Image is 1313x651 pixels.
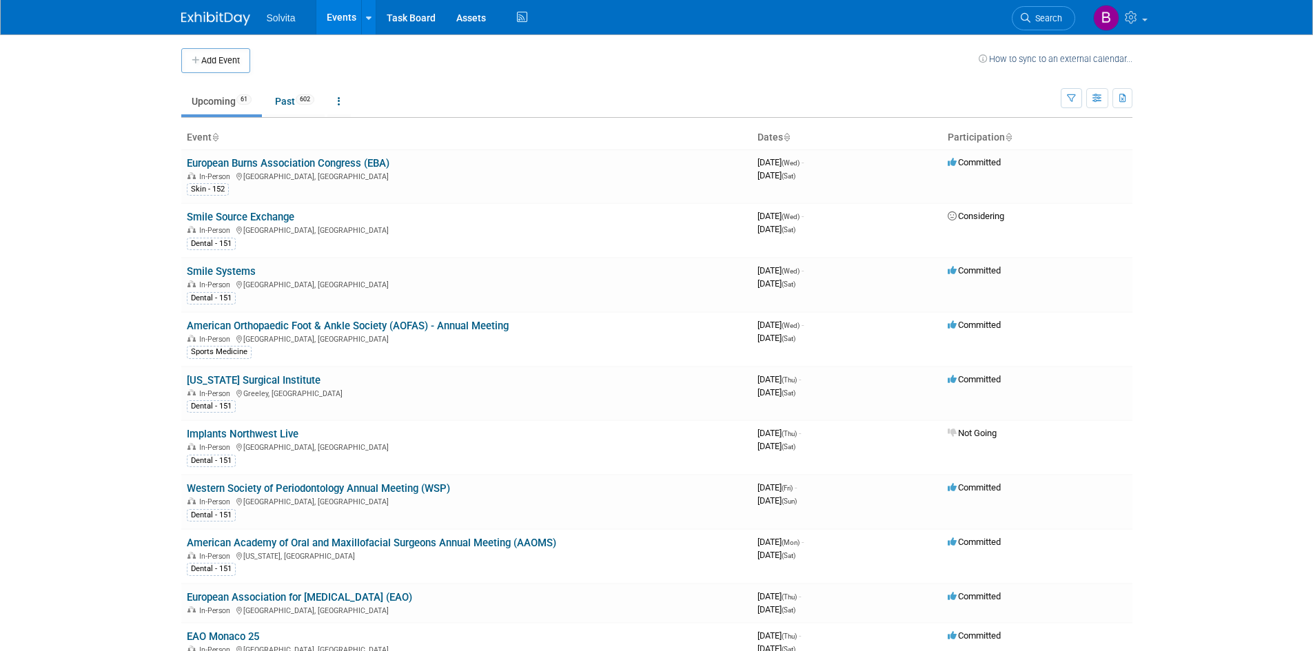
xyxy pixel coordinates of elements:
[187,346,252,358] div: Sports Medicine
[782,213,800,220] span: (Wed)
[948,537,1001,547] span: Committed
[757,604,795,614] span: [DATE]
[1005,132,1012,143] a: Sort by Participation Type
[799,428,801,438] span: -
[199,280,234,289] span: In-Person
[782,443,795,451] span: (Sat)
[757,387,795,397] span: [DATE]
[782,552,795,559] span: (Sat)
[187,292,236,304] div: Dental - 151
[187,443,196,450] img: In-Person Event
[187,172,196,179] img: In-Person Event
[187,550,746,561] div: [US_STATE], [GEOGRAPHIC_DATA]
[782,267,800,275] span: (Wed)
[199,497,234,506] span: In-Person
[212,132,218,143] a: Sort by Event Name
[757,265,804,276] span: [DATE]
[187,183,229,196] div: Skin - 152
[802,265,804,276] span: -
[782,430,797,437] span: (Thu)
[187,265,256,278] a: Smile Systems
[187,389,196,396] img: In-Person Event
[187,497,196,504] img: In-Person Event
[795,482,797,493] span: -
[782,632,797,640] span: (Thu)
[181,126,752,149] th: Event
[757,157,804,167] span: [DATE]
[199,443,234,452] span: In-Person
[187,170,746,181] div: [GEOGRAPHIC_DATA], [GEOGRAPHIC_DATA]
[802,537,804,547] span: -
[782,322,800,329] span: (Wed)
[948,157,1001,167] span: Committed
[757,441,795,451] span: [DATE]
[799,374,801,384] span: -
[187,224,746,235] div: [GEOGRAPHIC_DATA], [GEOGRAPHIC_DATA]
[187,552,196,559] img: In-Person Event
[782,159,800,167] span: (Wed)
[187,226,196,233] img: In-Person Event
[199,606,234,615] span: In-Person
[979,54,1132,64] a: How to sync to an external calendar...
[187,320,509,332] a: American Orthopaedic Foot & Ankle Society (AOFAS) - Annual Meeting
[782,376,797,384] span: (Thu)
[187,335,196,342] img: In-Person Event
[187,563,236,575] div: Dental - 151
[199,226,234,235] span: In-Person
[187,428,298,440] a: Implants Northwest Live
[757,550,795,560] span: [DATE]
[181,48,250,73] button: Add Event
[782,497,797,505] span: (Sun)
[1093,5,1119,31] img: Brandon Woods
[187,211,294,223] a: Smile Source Exchange
[199,389,234,398] span: In-Person
[187,591,412,603] a: European Association for [MEDICAL_DATA] (EAO)
[757,224,795,234] span: [DATE]
[757,428,801,438] span: [DATE]
[187,387,746,398] div: Greeley, [GEOGRAPHIC_DATA]
[187,537,556,549] a: American Academy of Oral and Maxillofacial Surgeons Annual Meeting (AAOMS)
[783,132,790,143] a: Sort by Start Date
[199,335,234,344] span: In-Person
[187,400,236,413] div: Dental - 151
[181,12,250,25] img: ExhibitDay
[187,482,450,495] a: Western Society of Periodontology Annual Meeting (WSP)
[782,280,795,288] span: (Sat)
[942,126,1132,149] th: Participation
[948,320,1001,330] span: Committed
[799,630,801,641] span: -
[187,495,746,506] div: [GEOGRAPHIC_DATA], [GEOGRAPHIC_DATA]
[782,172,795,180] span: (Sat)
[948,428,997,438] span: Not Going
[187,238,236,250] div: Dental - 151
[187,630,259,643] a: EAO Monaco 25
[187,455,236,467] div: Dental - 151
[267,12,296,23] span: Solvita
[757,333,795,343] span: [DATE]
[948,211,1004,221] span: Considering
[187,333,746,344] div: [GEOGRAPHIC_DATA], [GEOGRAPHIC_DATA]
[752,126,942,149] th: Dates
[757,211,804,221] span: [DATE]
[187,606,196,613] img: In-Person Event
[187,604,746,615] div: [GEOGRAPHIC_DATA], [GEOGRAPHIC_DATA]
[948,265,1001,276] span: Committed
[199,552,234,561] span: In-Person
[757,320,804,330] span: [DATE]
[782,335,795,342] span: (Sat)
[948,374,1001,384] span: Committed
[236,94,252,105] span: 61
[799,591,801,601] span: -
[1012,6,1075,30] a: Search
[757,591,801,601] span: [DATE]
[187,374,320,386] a: [US_STATE] Surgical Institute
[782,606,795,614] span: (Sat)
[757,170,795,180] span: [DATE]
[782,389,795,397] span: (Sat)
[187,157,389,169] a: European Burns Association Congress (EBA)
[802,320,804,330] span: -
[296,94,314,105] span: 602
[948,591,1001,601] span: Committed
[802,211,804,221] span: -
[782,226,795,234] span: (Sat)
